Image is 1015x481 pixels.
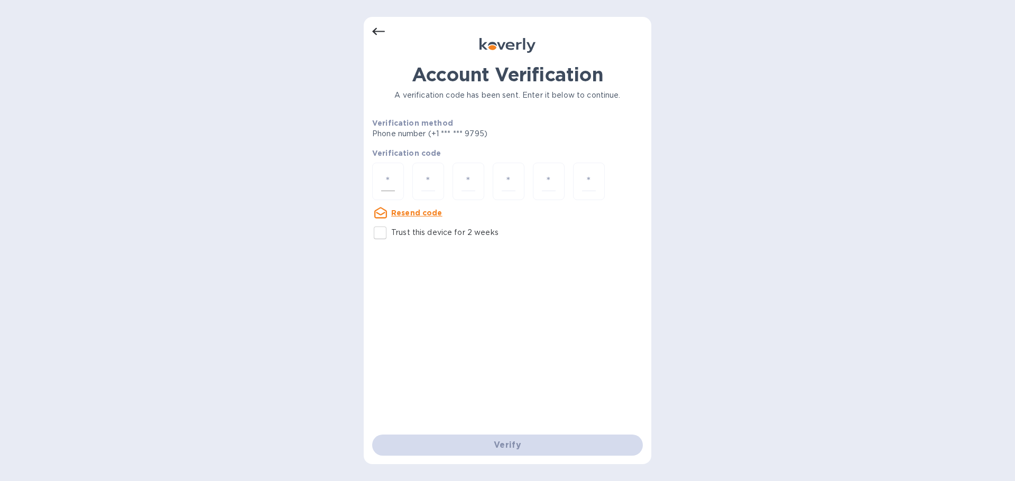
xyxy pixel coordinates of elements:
p: A verification code has been sent. Enter it below to continue. [372,90,643,101]
p: Verification code [372,148,643,158]
h1: Account Verification [372,63,643,86]
u: Resend code [391,209,442,217]
p: Trust this device for 2 weeks [391,227,499,238]
p: Phone number (+1 *** *** 9795) [372,128,568,139]
b: Verification method [372,119,453,127]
